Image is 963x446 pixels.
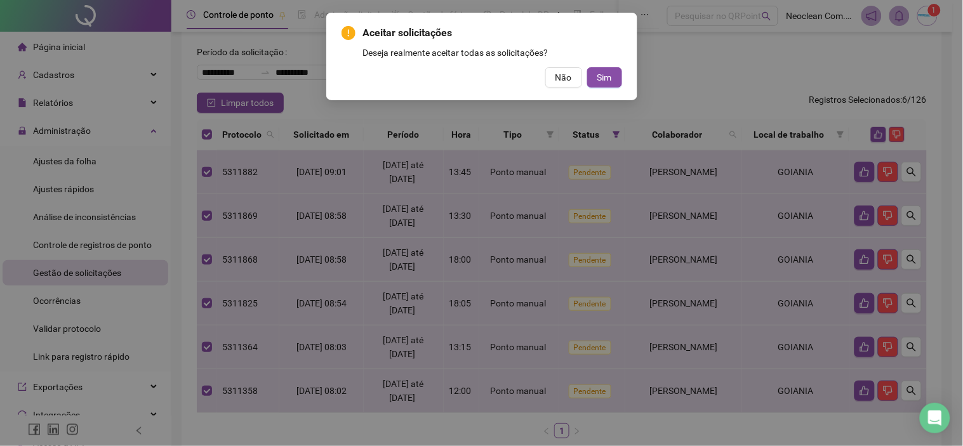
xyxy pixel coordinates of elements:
[545,67,582,88] button: Não
[920,403,950,433] div: Open Intercom Messenger
[363,46,622,60] div: Deseja realmente aceitar todas as solicitações?
[587,67,622,88] button: Sim
[342,26,355,40] span: exclamation-circle
[363,25,622,41] span: Aceitar solicitações
[597,70,612,84] span: Sim
[555,70,572,84] span: Não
